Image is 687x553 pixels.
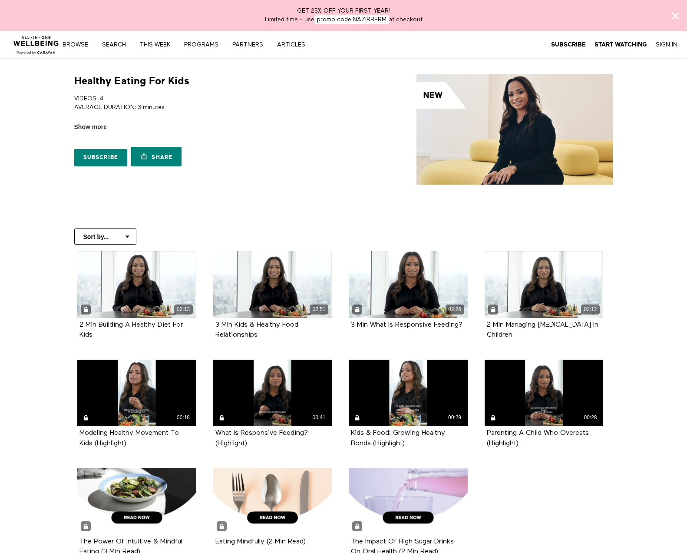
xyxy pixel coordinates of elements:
strong: Eating Mindfully (2 Min Read) [215,538,306,545]
div: 02:13 [174,305,193,315]
a: 3 Min What Is Responsive Feeding? [351,321,462,328]
nav: Primary [69,40,323,49]
div: Secondary [542,31,684,59]
div: 02:26 [446,305,464,315]
a: Subscribe [551,41,586,49]
a: THIS WEEK [137,42,179,48]
div: 00:41 [310,413,328,423]
a: The Impact Of High Sugar Drinks On Oral Health (2 Min Read) [349,468,468,535]
p: Limited time - use at checkout [10,15,677,24]
a: The Power Of Intuitive & Mindful Eating (3 Min Read) [77,468,196,535]
a: Kids & Food: Growing Healthy Bonds (Highlight) [351,430,445,446]
a: 2 Min Managing Overeating In Children 02:12 [485,251,604,318]
div: 02:51 [310,305,328,315]
p: VIDEOS: 4 AVERAGE DURATION: 3 minutes [74,94,340,112]
a: PARTNERS [229,42,272,48]
span: NAZIRBERM [353,17,386,23]
a: 3 Min What Is Responsive Feeding? 02:26 [349,251,468,318]
a: What Is Responsive Feeding? (Highlight) 00:41 [213,360,332,427]
a: 3 Min Kids & Healthy Food Relationships [215,321,298,338]
a: Parenting A Child Who Overeats (Highlight) [487,430,589,446]
a: Eating Mindfully (2 Min Read) [215,538,306,545]
div: 02:12 [581,305,600,315]
div: 00:29 [446,413,464,423]
strong: Start Watching [595,41,647,48]
p: GET 25% OFF YOUR FIRST YEAR! [10,7,677,15]
a: Start Watching [595,41,647,49]
a: Modeling Healthy Movement To Kids (Highlight) [79,430,179,446]
strong: Subscribe [551,41,586,48]
img: Healthy Eating For Kids [416,74,613,185]
a: Sign In [656,41,677,49]
a: ARTICLES [274,42,314,48]
strong: 2 Min Managing Overeating In Children [487,321,598,338]
a: 2 Min Managing [MEDICAL_DATA] In Children [487,321,598,338]
a: Kids & Food: Growing Healthy Bonds (Highlight) 00:29 [349,360,468,427]
a: 3 Min Kids & Healthy Food Relationships 02:51 [213,251,332,318]
div: 00:28 [581,413,600,423]
span: Show more [74,123,107,132]
a: Subscribe [74,149,128,166]
a: Parenting A Child Who Overeats (Highlight) 00:28 [485,360,604,427]
h1: Healthy Eating For Kids [74,74,189,88]
span: promo code: [314,15,389,24]
img: CARAVAN [10,30,63,56]
a: 2 Min Building A Healthy Diet For Kids [79,321,183,338]
a: Browse [59,42,97,48]
a: Share [131,147,182,166]
a: Eating Mindfully (2 Min Read) [213,468,332,535]
a: 2 Min Building A Healthy Diet For Kids 02:13 [77,251,196,318]
a: Search [99,42,135,48]
div: 00:18 [174,413,193,423]
a: What Is Responsive Feeding? (Highlight) [215,430,308,446]
a: PROGRAMS [181,42,228,48]
a: Modeling Healthy Movement To Kids (Highlight) 00:18 [77,360,196,427]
